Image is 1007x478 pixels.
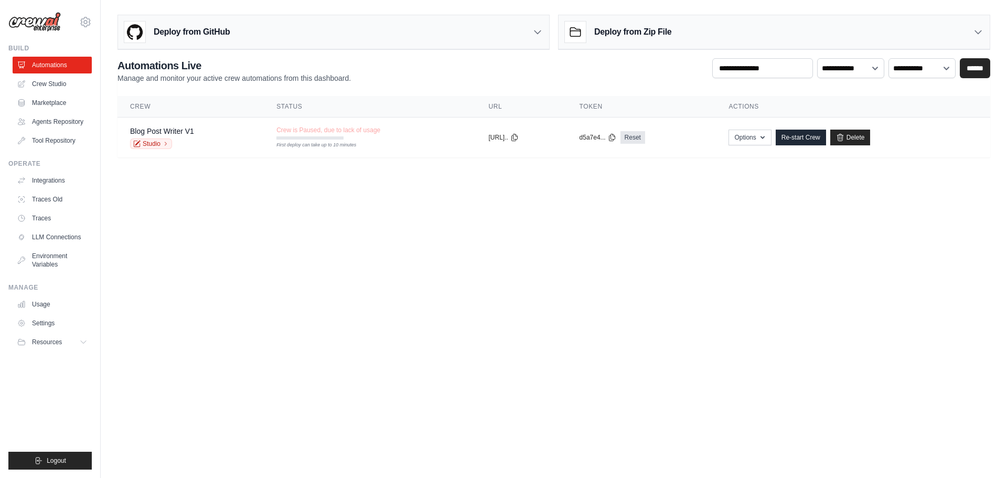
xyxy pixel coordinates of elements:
[117,73,351,83] p: Manage and monitor your active crew automations from this dashboard.
[8,44,92,52] div: Build
[13,57,92,73] a: Automations
[13,334,92,350] button: Resources
[130,139,172,149] a: Studio
[13,315,92,332] a: Settings
[47,456,66,465] span: Logout
[8,160,92,168] div: Operate
[13,191,92,208] a: Traces Old
[130,127,194,135] a: Blog Post Writer V1
[594,26,671,38] h3: Deploy from Zip File
[276,126,380,134] span: Crew is Paused, due to lack of usage
[776,130,826,145] a: Re-start Crew
[13,172,92,189] a: Integrations
[13,210,92,227] a: Traces
[124,22,145,43] img: GitHub Logo
[276,142,344,149] div: First deploy can take up to 10 minutes
[117,96,264,118] th: Crew
[830,130,871,145] a: Delete
[13,229,92,246] a: LLM Connections
[620,131,645,144] a: Reset
[567,96,716,118] th: Token
[716,96,990,118] th: Actions
[8,283,92,292] div: Manage
[13,76,92,92] a: Crew Studio
[580,133,616,142] button: d5a7e4...
[13,113,92,130] a: Agents Repository
[154,26,230,38] h3: Deploy from GitHub
[13,94,92,111] a: Marketplace
[13,132,92,149] a: Tool Repository
[13,296,92,313] a: Usage
[729,130,771,145] button: Options
[476,96,566,118] th: URL
[117,58,351,73] h2: Automations Live
[32,338,62,346] span: Resources
[264,96,476,118] th: Status
[8,452,92,470] button: Logout
[13,248,92,273] a: Environment Variables
[8,12,61,32] img: Logo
